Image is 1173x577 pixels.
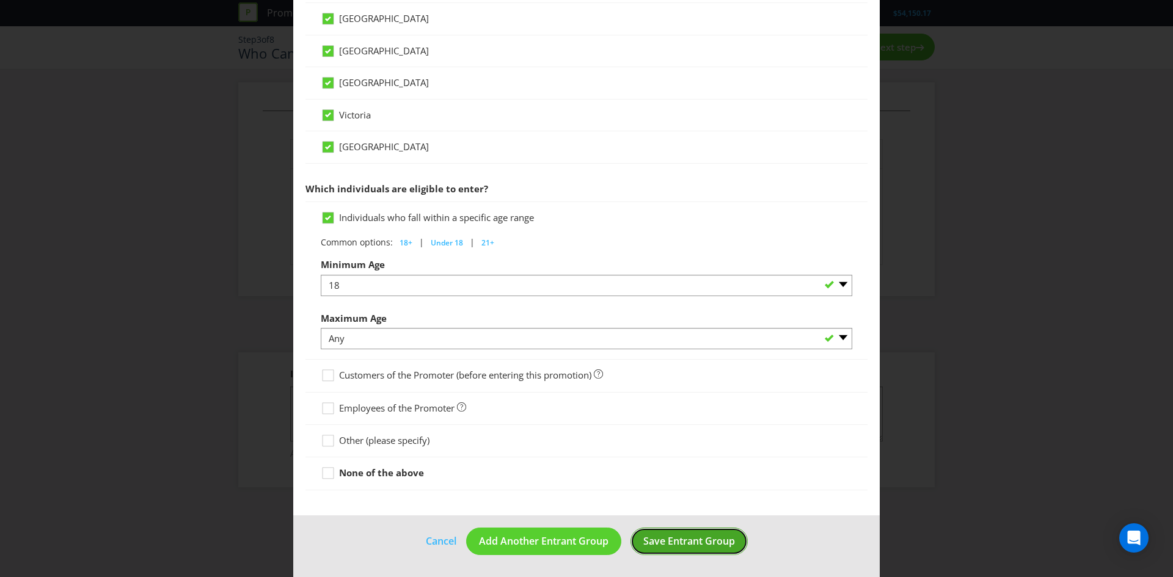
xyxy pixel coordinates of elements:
[424,234,470,252] button: Under 18
[321,312,387,324] span: Maximum Age
[475,234,501,252] button: 21+
[339,12,429,24] span: [GEOGRAPHIC_DATA]
[643,534,735,548] span: Save Entrant Group
[339,140,429,153] span: [GEOGRAPHIC_DATA]
[425,534,457,549] a: Cancel
[321,258,385,270] span: Minimum Age
[339,402,455,414] span: Employees of the Promoter
[466,528,621,555] button: Add Another Entrant Group
[305,183,488,195] span: Which individuals are eligible to enter?
[393,234,419,252] button: 18+
[339,109,371,121] span: Victoria
[339,45,429,57] span: [GEOGRAPHIC_DATA]
[400,238,412,248] span: 18+
[339,76,429,89] span: [GEOGRAPHIC_DATA]
[339,369,591,381] span: Customers of the Promoter (before entering this promotion)
[1119,523,1149,553] div: Open Intercom Messenger
[339,211,534,223] span: Individuals who fall within a specific age range
[419,236,424,248] span: |
[630,528,748,555] button: Save Entrant Group
[470,236,475,248] span: |
[339,434,429,446] span: Other (please specify)
[339,466,424,479] strong: None of the above
[481,238,494,248] span: 21+
[479,534,608,548] span: Add Another Entrant Group
[321,236,393,248] span: Common options:
[431,238,463,248] span: Under 18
